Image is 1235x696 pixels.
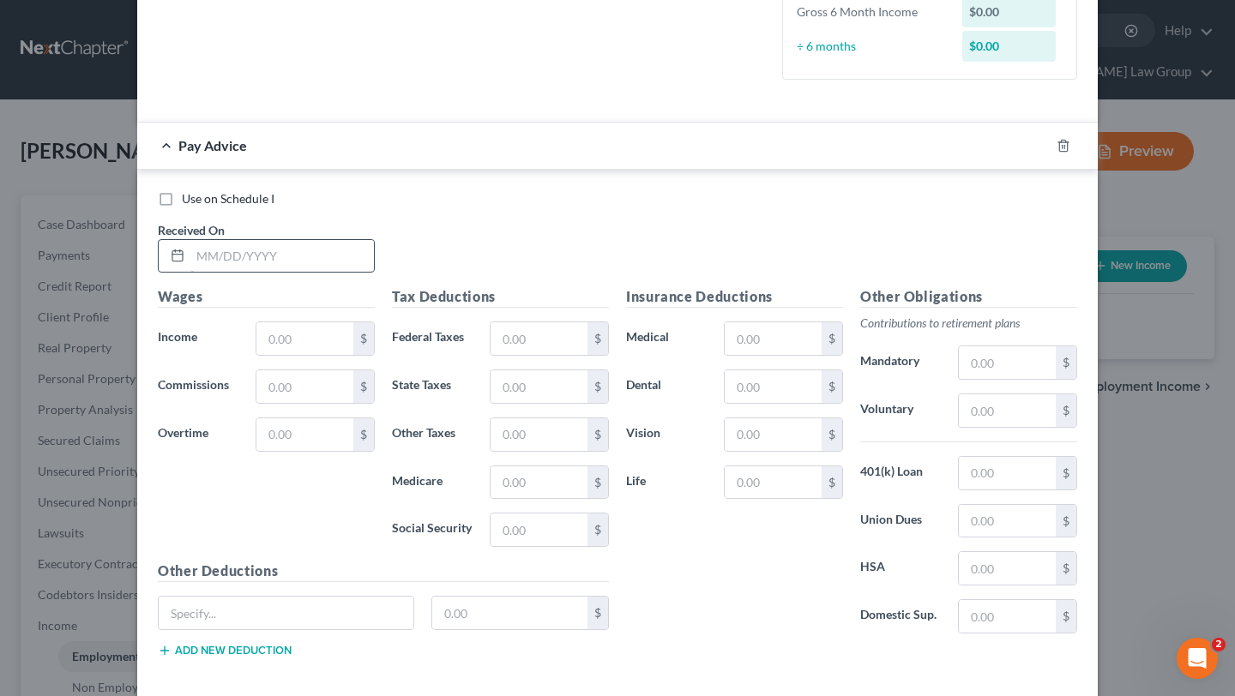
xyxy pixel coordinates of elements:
[491,513,587,546] input: 0.00
[491,466,587,499] input: 0.00
[158,286,375,308] h5: Wages
[178,137,247,153] span: Pay Advice
[587,513,608,546] div: $
[725,370,822,403] input: 0.00
[158,644,292,657] button: Add new deduction
[587,370,608,403] div: $
[158,329,197,344] span: Income
[383,417,481,452] label: Other Taxes
[587,418,608,451] div: $
[587,597,608,629] div: $
[256,322,353,355] input: 0.00
[852,599,949,633] label: Domestic Sup.
[959,505,1056,537] input: 0.00
[587,322,608,355] div: $
[182,191,274,206] span: Use on Schedule I
[1056,505,1076,537] div: $
[962,31,1057,62] div: $0.00
[432,597,588,629] input: 0.00
[852,345,949,380] label: Mandatory
[822,418,842,451] div: $
[626,286,843,308] h5: Insurance Deductions
[353,322,374,355] div: $
[256,370,353,403] input: 0.00
[491,418,587,451] input: 0.00
[860,286,1077,308] h5: Other Obligations
[725,466,822,499] input: 0.00
[822,466,842,499] div: $
[159,597,413,629] input: Specify...
[822,370,842,403] div: $
[491,370,587,403] input: 0.00
[617,417,715,452] label: Vision
[725,322,822,355] input: 0.00
[852,393,949,428] label: Voluntary
[959,552,1056,585] input: 0.00
[1056,346,1076,379] div: $
[587,466,608,499] div: $
[158,561,609,582] h5: Other Deductions
[1056,552,1076,585] div: $
[158,223,225,237] span: Received On
[725,418,822,451] input: 0.00
[1056,600,1076,633] div: $
[353,370,374,403] div: $
[852,456,949,490] label: 401(k) Loan
[383,321,481,356] label: Federal Taxes
[383,465,481,500] label: Medicare
[788,3,954,21] div: Gross 6 Month Income
[392,286,609,308] h5: Tax Deductions
[822,322,842,355] div: $
[617,321,715,356] label: Medical
[1212,638,1226,651] span: 2
[959,346,1056,379] input: 0.00
[353,418,374,451] div: $
[383,369,481,404] label: State Taxes
[959,394,1056,427] input: 0.00
[959,600,1056,633] input: 0.00
[1177,638,1218,679] iframe: Intercom live chat
[617,465,715,500] label: Life
[852,504,949,538] label: Union Dues
[617,369,715,404] label: Dental
[852,551,949,585] label: HSA
[149,369,247,404] label: Commissions
[190,240,374,273] input: MM/DD/YYYY
[959,457,1056,489] input: 0.00
[1056,457,1076,489] div: $
[860,315,1077,332] p: Contributions to retirement plans
[383,513,481,547] label: Social Security
[149,417,247,452] label: Overtime
[491,322,587,355] input: 0.00
[1056,394,1076,427] div: $
[788,38,954,55] div: ÷ 6 months
[256,418,353,451] input: 0.00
